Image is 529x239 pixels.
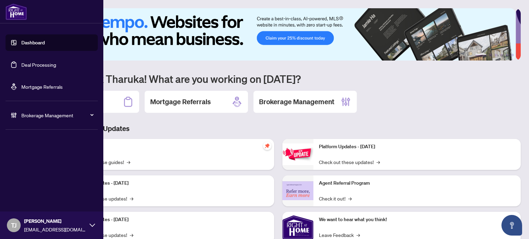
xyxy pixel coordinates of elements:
p: Platform Updates - [DATE] [72,180,269,187]
img: Slide 0 [36,8,516,61]
a: Leave Feedback→ [319,231,360,239]
span: [PERSON_NAME] [24,217,86,225]
a: Check out these updates!→ [319,158,380,166]
button: 6 [511,54,514,56]
p: Platform Updates - [DATE] [72,216,269,224]
img: Agent Referral Program [282,181,313,200]
p: We want to hear what you think! [319,216,515,224]
span: TJ [11,220,17,230]
a: Mortgage Referrals [21,84,63,90]
span: → [348,195,352,202]
p: Platform Updates - [DATE] [319,143,515,151]
p: Self-Help [72,143,269,151]
h2: Mortgage Referrals [150,97,211,107]
span: [EMAIL_ADDRESS][DOMAIN_NAME] [24,226,86,233]
span: pushpin [263,142,271,150]
button: 4 [500,54,503,56]
a: Deal Processing [21,62,56,68]
a: Check it out!→ [319,195,352,202]
img: logo [6,3,27,20]
h1: Welcome back Tharuka! What are you working on [DATE]? [36,72,521,85]
button: 3 [495,54,497,56]
span: Brokerage Management [21,111,93,119]
h2: Brokerage Management [259,97,334,107]
span: → [356,231,360,239]
p: Agent Referral Program [319,180,515,187]
span: → [130,231,133,239]
span: → [376,158,380,166]
button: 5 [506,54,508,56]
button: 2 [489,54,492,56]
span: → [127,158,130,166]
img: Platform Updates - June 23, 2025 [282,143,313,165]
span: → [130,195,133,202]
button: 1 [475,54,486,56]
button: Open asap [501,215,522,236]
h3: Brokerage & Industry Updates [36,124,521,133]
a: Dashboard [21,40,45,46]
